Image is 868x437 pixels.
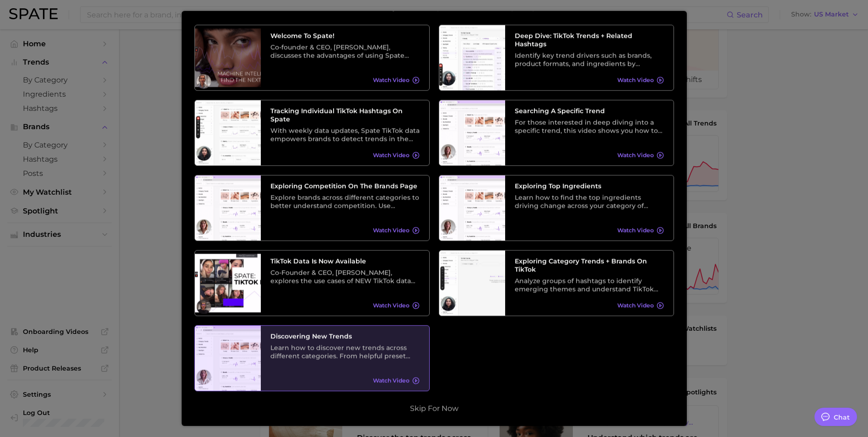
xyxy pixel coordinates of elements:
a: Exploring Top IngredientsLearn how to find the top ingredients driving change across your categor... [439,175,674,240]
div: Co-founder & CEO, [PERSON_NAME], discusses the advantages of using Spate data as well as its vari... [270,43,420,59]
span: Watch Video [373,227,410,234]
div: Explore brands across different categories to better understand competition. Use different preset... [270,193,420,209]
a: Discovering New TrendsLearn how to discover new trends across different categories. From helpful ... [194,325,430,391]
div: Learn how to discover new trends across different categories. From helpful preset filters to diff... [270,343,420,360]
span: Watch Video [617,227,654,234]
h3: Tracking Individual TikTok Hashtags on Spate [270,106,420,123]
a: Tracking Individual TikTok Hashtags on SpateWith weekly data updates, Spate TikTok data empowers ... [194,99,430,165]
h3: TikTok data is now available [270,257,420,265]
span: Watch Video [373,76,410,83]
a: Exploring Competition on the Brands PageExplore brands across different categories to better unde... [194,175,430,240]
span: Watch Video [373,152,410,158]
a: Exploring Category Trends + Brands on TikTokAnalyze groups of hashtags to identify emerging theme... [439,250,674,316]
div: Analyze groups of hashtags to identify emerging themes and understand TikTok trends at a higher l... [515,276,664,293]
h3: Discovering New Trends [270,332,420,340]
a: TikTok data is now availableCo-Founder & CEO, [PERSON_NAME], explores the use cases of NEW TikTok... [194,250,430,316]
span: Watch Video [617,76,654,83]
span: Watch Video [373,377,410,384]
button: Skip for now [407,404,461,413]
div: Learn how to find the top ingredients driving change across your category of choice. From broad c... [515,193,664,209]
div: For those interested in deep diving into a specific trend, this video shows you how to search tre... [515,118,664,134]
div: With weekly data updates, Spate TikTok data empowers brands to detect trends in the earliest stag... [270,126,420,142]
h3: Exploring Competition on the Brands Page [270,181,420,190]
span: Watch Video [617,302,654,309]
p: Make the most of your subscription with these helpful tips: [326,2,542,11]
div: Co-Founder & CEO, [PERSON_NAME], explores the use cases of NEW TikTok data and its relationship w... [270,268,420,284]
a: Searching A Specific TrendFor those interested in deep diving into a specific trend, this video s... [439,99,674,165]
span: Watch Video [373,302,410,309]
h3: Deep Dive: TikTok Trends + Related Hashtags [515,31,664,48]
a: Deep Dive: TikTok Trends + Related HashtagsIdentify key trend drivers such as brands, product for... [439,24,674,90]
h3: Exploring Category Trends + Brands on TikTok [515,257,664,273]
h3: Exploring Top Ingredients [515,181,664,190]
a: Welcome to Spate!Co-founder & CEO, [PERSON_NAME], discusses the advantages of using Spate data as... [194,24,430,90]
h3: Searching A Specific Trend [515,106,664,115]
h3: Welcome to Spate! [270,31,420,39]
div: Identify key trend drivers such as brands, product formats, and ingredients by leveraging a categ... [515,51,664,67]
span: Watch Video [617,152,654,158]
